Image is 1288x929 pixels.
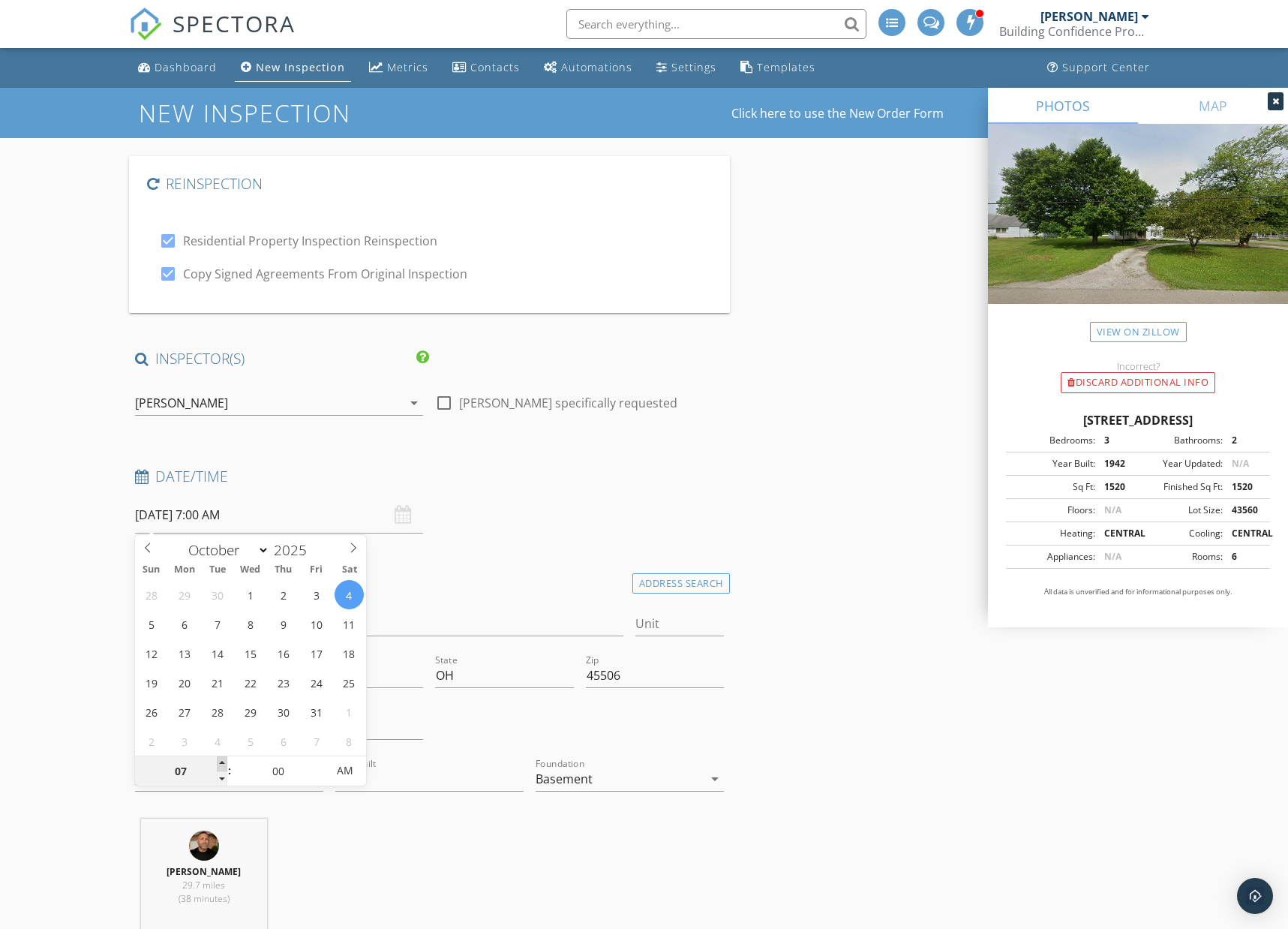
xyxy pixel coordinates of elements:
span: October 22, 2025 [236,668,265,697]
div: Lot Size: [1138,504,1223,517]
div: Incorrect? [988,360,1288,372]
input: Year [269,540,319,560]
div: Contacts [470,60,520,74]
span: Thu [267,565,300,575]
span: November 6, 2025 [269,726,298,756]
span: October 26, 2025 [137,697,166,726]
div: CENTRAL [1223,527,1265,540]
span: November 1, 2025 [335,697,364,726]
div: 1520 [1095,480,1138,494]
p: All data is unverified and for informational purposes only. [1006,587,1270,597]
img: The Best Home Inspection Software - Spectora [129,8,162,41]
span: October 20, 2025 [170,668,199,697]
span: October 5, 2025 [137,609,166,639]
span: Sun [135,565,168,575]
div: CENTRAL [1095,527,1138,540]
div: Rooms: [1138,550,1223,564]
div: Discard Additional info [1061,372,1215,393]
span: November 7, 2025 [302,726,331,756]
div: [PERSON_NAME] [1040,9,1138,24]
span: N/A [1104,550,1121,563]
div: Basement [536,772,593,786]
div: Floors: [1010,504,1095,517]
a: PHOTOS [988,88,1138,124]
span: November 8, 2025 [335,726,364,756]
div: Year Built: [1010,457,1095,471]
a: Support Center [1041,54,1156,82]
span: September 30, 2025 [203,580,232,609]
img: streetview [988,124,1288,340]
span: Sat [333,565,366,575]
div: 43560 [1223,504,1265,517]
h4: INSPECTOR(S) [135,349,430,368]
span: SPECTORA [173,8,296,39]
i: arrow_drop_down [706,770,724,788]
div: Open Intercom Messenger [1237,878,1273,914]
a: Settings [650,54,722,82]
div: Address Search [632,573,730,594]
a: MAP [1138,88,1288,124]
span: (38 minutes) [179,892,230,905]
div: Dashboard [155,60,217,74]
h4: Location [135,570,724,589]
a: SPECTORA [129,20,296,52]
span: : [227,756,232,786]
label: Residential Property Inspection Reinspection [183,233,437,248]
div: Templates [757,60,815,74]
span: October 10, 2025 [302,609,331,639]
div: Metrics [387,60,428,74]
h4: Date/Time [135,467,724,486]
span: October 7, 2025 [203,609,232,639]
span: October 6, 2025 [170,609,199,639]
input: Select date [135,497,424,534]
span: October 14, 2025 [203,639,232,668]
span: October 30, 2025 [269,697,298,726]
span: October 4, 2025 [335,580,364,609]
span: September 29, 2025 [170,580,199,609]
span: Tue [201,565,234,575]
div: Building Confidence Property Inspections [999,24,1149,39]
div: Heating: [1010,527,1095,540]
span: October 17, 2025 [302,639,331,668]
span: October 19, 2025 [137,668,166,697]
h1: New Inspection [139,100,471,126]
a: Click here to use the New Order Form [731,107,944,119]
a: Dashboard [132,54,223,82]
a: Automations (Advanced) [538,54,638,82]
span: November 2, 2025 [137,726,166,756]
span: October 29, 2025 [236,697,265,726]
div: Cooling: [1138,527,1223,540]
div: Settings [671,60,716,74]
div: Bathrooms: [1138,434,1223,447]
span: Fri [300,565,333,575]
div: New Inspection [256,60,345,74]
a: View on Zillow [1090,322,1187,342]
span: November 5, 2025 [236,726,265,756]
div: 2 [1223,434,1265,447]
span: November 3, 2025 [170,726,199,756]
span: September 28, 2025 [137,580,166,609]
span: N/A [1104,504,1121,516]
a: Templates [734,54,821,82]
span: October 13, 2025 [170,639,199,668]
span: October 8, 2025 [236,609,265,639]
input: Search everything... [566,9,866,39]
a: Metrics [363,54,434,82]
span: October 9, 2025 [269,609,298,639]
span: Click to toggle [324,756,365,786]
h4: Reinspection [147,174,263,194]
span: N/A [1232,457,1249,470]
label: Copy Signed Agreements From Original Inspection [183,266,467,281]
span: October 31, 2025 [302,697,331,726]
span: Mon [168,565,201,575]
span: October 11, 2025 [335,609,364,639]
span: October 23, 2025 [269,668,298,697]
span: November 4, 2025 [203,726,232,756]
span: October 16, 2025 [269,639,298,668]
div: 1942 [1095,457,1138,471]
div: Year Updated: [1138,457,1223,471]
div: Appliances: [1010,550,1095,564]
span: October 18, 2025 [335,639,364,668]
span: October 15, 2025 [236,639,265,668]
span: October 1, 2025 [236,580,265,609]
